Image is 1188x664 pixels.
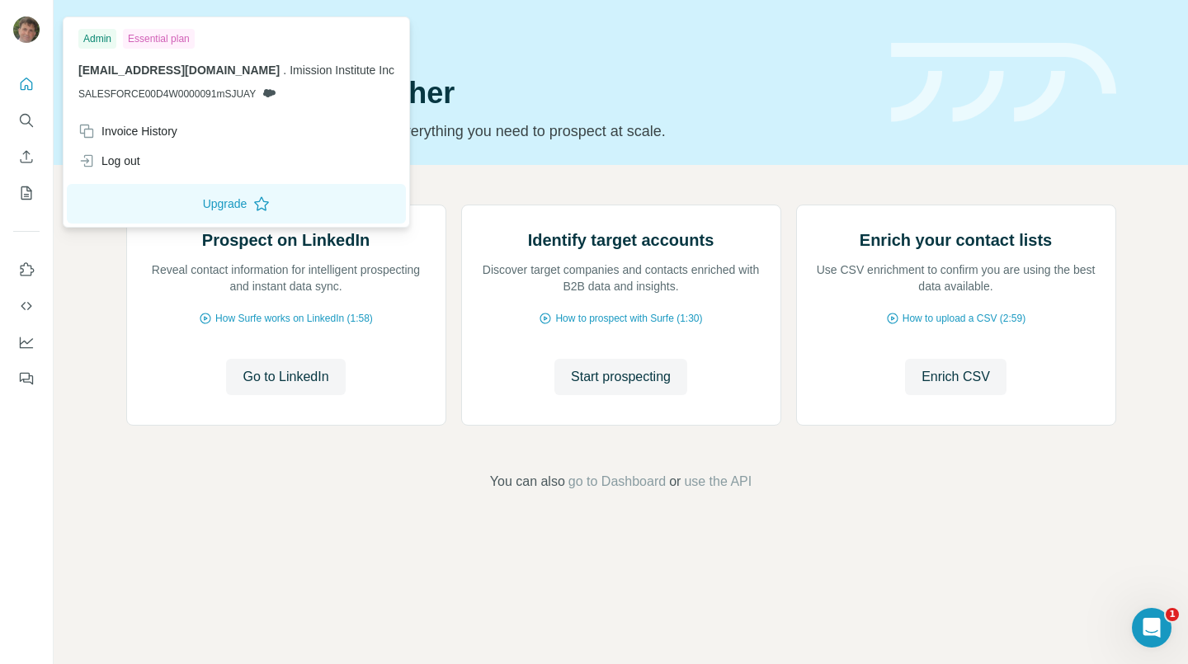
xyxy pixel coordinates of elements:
[78,29,116,49] div: Admin
[922,367,990,387] span: Enrich CSV
[78,64,280,77] span: [EMAIL_ADDRESS][DOMAIN_NAME]
[67,184,406,224] button: Upgrade
[13,142,40,172] button: Enrich CSV
[290,64,394,77] span: Imission Institute Inc
[478,261,764,294] p: Discover target companies and contacts enriched with B2B data and insights.
[283,64,286,77] span: .
[215,311,373,326] span: How Surfe works on LinkedIn (1:58)
[13,255,40,285] button: Use Surfe on LinkedIn
[684,472,752,492] button: use the API
[1132,608,1171,648] iframe: Intercom live chat
[78,153,140,169] div: Log out
[13,69,40,99] button: Quick start
[1166,608,1179,621] span: 1
[13,106,40,135] button: Search
[568,472,666,492] button: go to Dashboard
[13,16,40,43] img: Avatar
[13,327,40,357] button: Dashboard
[669,472,681,492] span: or
[891,43,1116,123] img: banner
[78,87,256,101] span: SALESFORCE00D4W0000091mSJUAY
[13,178,40,208] button: My lists
[13,291,40,321] button: Use Surfe API
[226,359,345,395] button: Go to LinkedIn
[571,367,671,387] span: Start prospecting
[528,228,714,252] h2: Identify target accounts
[126,120,871,143] p: Pick your starting point and we’ll provide everything you need to prospect at scale.
[126,31,871,47] div: Quick start
[202,228,370,252] h2: Prospect on LinkedIn
[126,77,871,110] h1: Let’s prospect together
[554,359,687,395] button: Start prospecting
[78,123,177,139] div: Invoice History
[905,359,1006,395] button: Enrich CSV
[144,261,429,294] p: Reveal contact information for intelligent prospecting and instant data sync.
[813,261,1099,294] p: Use CSV enrichment to confirm you are using the best data available.
[13,364,40,393] button: Feedback
[860,228,1052,252] h2: Enrich your contact lists
[555,311,702,326] span: How to prospect with Surfe (1:30)
[243,367,328,387] span: Go to LinkedIn
[490,472,565,492] span: You can also
[903,311,1025,326] span: How to upload a CSV (2:59)
[123,29,195,49] div: Essential plan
